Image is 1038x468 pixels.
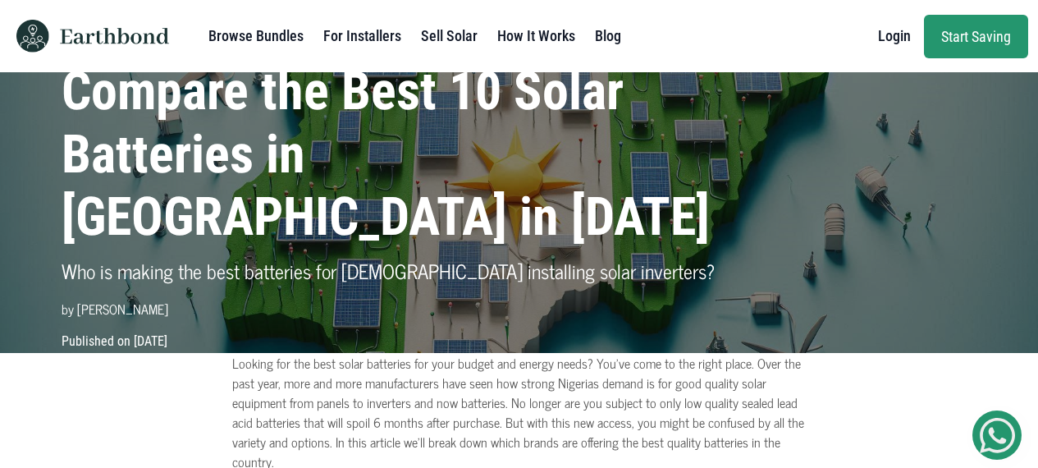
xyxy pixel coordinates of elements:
[595,20,621,53] a: Blog
[878,20,911,53] a: Login
[10,20,56,53] img: Earthbond icon logo
[60,28,169,44] img: Earthbond text logo
[208,20,304,53] a: Browse Bundles
[52,332,987,351] p: Published on [DATE]
[924,15,1028,58] a: Start Saving
[62,256,743,286] p: Who is making the best batteries for [DEMOGRAPHIC_DATA] installing solar inverters?
[10,7,169,66] a: Earthbond icon logo Earthbond text logo
[62,61,743,250] h1: Compare the Best 10 Solar Batteries in [GEOGRAPHIC_DATA] in [DATE]
[497,20,575,53] a: How It Works
[421,20,478,53] a: Sell Solar
[62,299,743,319] p: by [PERSON_NAME]
[980,418,1015,453] img: Get Started On Earthbond Via Whatsapp
[323,20,401,53] a: For Installers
